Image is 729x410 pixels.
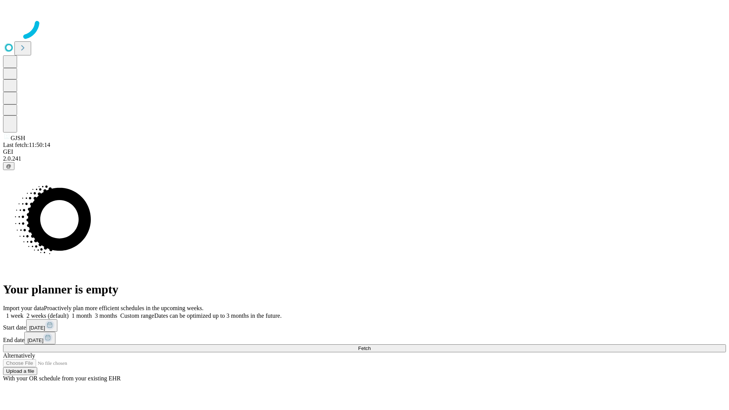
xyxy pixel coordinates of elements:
[120,312,154,319] span: Custom range
[11,135,25,141] span: GJSH
[3,352,35,359] span: Alternatively
[95,312,117,319] span: 3 months
[24,332,55,344] button: [DATE]
[3,282,726,296] h1: Your planner is empty
[26,319,57,332] button: [DATE]
[154,312,281,319] span: Dates can be optimized up to 3 months in the future.
[358,345,371,351] span: Fetch
[3,375,121,382] span: With your OR schedule from your existing EHR
[27,337,43,343] span: [DATE]
[29,325,45,331] span: [DATE]
[3,162,14,170] button: @
[3,148,726,155] div: GEI
[3,155,726,162] div: 2.0.241
[6,163,11,169] span: @
[3,319,726,332] div: Start date
[6,312,24,319] span: 1 week
[72,312,92,319] span: 1 month
[27,312,69,319] span: 2 weeks (default)
[3,142,50,148] span: Last fetch: 11:50:14
[3,344,726,352] button: Fetch
[3,367,37,375] button: Upload a file
[44,305,204,311] span: Proactively plan more efficient schedules in the upcoming weeks.
[3,305,44,311] span: Import your data
[3,332,726,344] div: End date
